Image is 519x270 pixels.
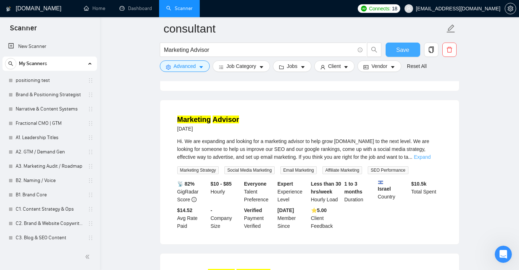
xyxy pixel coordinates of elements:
[361,6,367,11] img: upwork-logo.png
[369,5,390,13] span: Connects:
[495,246,512,263] iframe: Intercom live chat
[278,207,294,213] b: [DATE]
[164,20,445,38] input: Scanner name...
[85,253,92,260] span: double-left
[166,64,171,70] span: setting
[390,64,395,70] span: caret-down
[311,181,341,195] b: Less than 30 hrs/week
[192,197,197,202] span: info-circle
[311,207,327,213] b: ⭐️ 5.00
[177,138,429,160] span: Hi. We are expanding and looking for a marketing advisor to help grow [DOMAIN_NAME] to the next l...
[396,45,409,54] span: Save
[287,62,297,70] span: Jobs
[16,131,83,145] a: A1. Leadership Titles
[88,163,93,169] span: holder
[278,181,293,187] b: Expert
[209,206,243,230] div: Company Size
[213,60,270,72] button: barsJob Categorycaret-down
[199,64,204,70] span: caret-down
[210,207,212,213] b: -
[5,61,16,66] span: search
[16,173,83,188] a: B2. Naming / Voice
[378,180,383,185] img: 🇮🇱
[16,116,83,131] a: Fractional CMO | GTM
[177,166,219,174] span: Marketing Strategy
[424,46,438,53] span: copy
[320,64,325,70] span: user
[16,102,83,116] a: Narrative & Content Systems
[174,62,196,70] span: Advanced
[8,39,91,54] a: New Scanner
[273,60,311,72] button: folderJobscaret-down
[88,135,93,141] span: holder
[176,206,209,230] div: Avg Rate Paid
[177,116,239,123] a: Marketing Advisor
[367,46,381,53] span: search
[322,166,362,174] span: Affiliate Marketing
[243,180,276,203] div: Talent Preference
[2,39,97,54] li: New Scanner
[84,5,105,11] a: homeHome
[16,216,83,231] a: C2. Brand & Website Copywriting
[363,64,368,70] span: idcard
[160,60,210,72] button: settingAdvancedcaret-down
[446,24,456,33] span: edit
[414,154,431,160] a: Expand
[386,43,420,57] button: Save
[310,206,343,230] div: Client Feedback
[88,235,93,241] span: holder
[505,3,516,14] button: setting
[443,46,456,53] span: delete
[166,5,193,11] a: searchScanner
[358,48,362,52] span: info-circle
[213,116,239,123] mark: Advisor
[344,64,348,70] span: caret-down
[505,6,516,11] span: setting
[227,62,256,70] span: Job Category
[279,64,284,70] span: folder
[424,43,438,57] button: copy
[16,202,83,216] a: C1. Content Strategy & Ops
[344,181,362,195] b: 1 to 3 months
[177,124,239,133] div: [DATE]
[243,206,276,230] div: Payment Verified
[176,180,209,203] div: GigRadar Score
[406,6,411,11] span: user
[357,60,401,72] button: idcardVendorcaret-down
[4,23,42,38] span: Scanner
[378,180,408,192] b: Israel
[280,166,317,174] span: Email Marketing
[300,64,305,70] span: caret-down
[16,145,83,159] a: A2. GTM / Demand Gen
[259,64,264,70] span: caret-down
[411,181,427,187] b: $ 10.5k
[244,181,266,187] b: Everyone
[367,43,381,57] button: search
[209,180,243,203] div: Hourly
[119,5,152,11] a: dashboardDashboard
[88,206,93,212] span: holder
[368,166,408,174] span: SEO Performance
[407,62,427,70] a: Reset All
[371,62,387,70] span: Vendor
[16,231,83,245] a: C3. Blog & SEO Content
[88,221,93,226] span: holder
[442,43,457,57] button: delete
[224,166,275,174] span: Social Media Marketing
[88,149,93,155] span: holder
[276,180,310,203] div: Experience Level
[505,6,516,11] a: setting
[310,180,343,203] div: Hourly Load
[88,106,93,112] span: holder
[392,5,397,13] span: 18
[5,58,16,69] button: search
[88,178,93,183] span: holder
[164,45,355,54] input: Search Freelance Jobs...
[210,181,231,187] b: $10 - $85
[177,207,193,213] b: $14.52
[6,3,11,15] img: logo
[88,78,93,83] span: holder
[19,57,47,71] span: My Scanners
[328,62,341,70] span: Client
[314,60,355,72] button: userClientcaret-down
